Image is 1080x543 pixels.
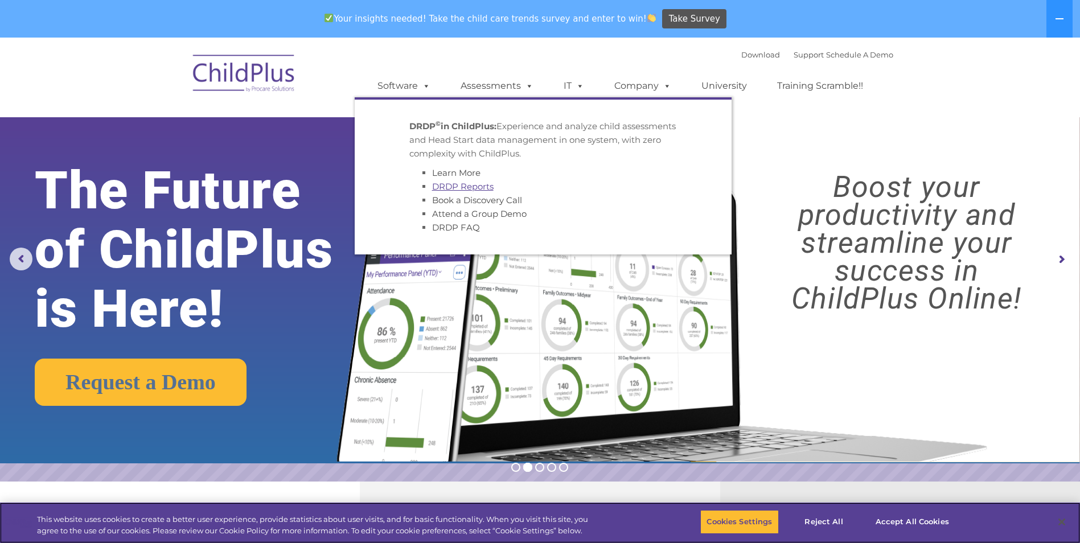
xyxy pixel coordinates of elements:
img: 👏 [647,14,656,22]
a: Support [794,50,824,59]
a: DRDP Reports [432,181,494,192]
img: ✅ [325,14,333,22]
button: Reject All [789,510,860,534]
font: | [741,50,893,59]
rs-layer: Boost your productivity and streamline your success in ChildPlus Online! [746,173,1067,312]
button: Close [1049,509,1074,534]
a: Book a Discovery Call [432,195,522,205]
a: Attend a Group Demo [432,208,527,219]
a: Download [741,50,780,59]
p: Experience and analyze child assessments and Head Start data management in one system, with zero ... [409,120,677,161]
a: Software [366,75,442,97]
button: Accept All Cookies [869,510,955,534]
sup: © [436,120,441,127]
span: Phone number [158,122,207,130]
a: Take Survey [662,9,726,29]
a: IT [552,75,596,97]
a: Company [603,75,683,97]
span: Take Survey [669,9,720,29]
rs-layer: The Future of ChildPlus is Here! [35,161,380,339]
strong: DRDP in ChildPlus: [409,121,496,131]
a: Request a Demo [35,359,247,406]
a: Learn More [432,167,481,178]
span: Your insights needed! Take the child care trends survey and enter to win! [320,7,661,30]
a: Training Scramble!! [766,75,874,97]
a: University [690,75,758,97]
button: Cookies Settings [700,510,778,534]
a: DRDP FAQ [432,222,480,233]
a: Assessments [449,75,545,97]
div: This website uses cookies to create a better user experience, provide statistics about user visit... [37,514,594,536]
a: Schedule A Demo [826,50,893,59]
img: ChildPlus by Procare Solutions [187,47,301,104]
span: Last name [158,75,193,84]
